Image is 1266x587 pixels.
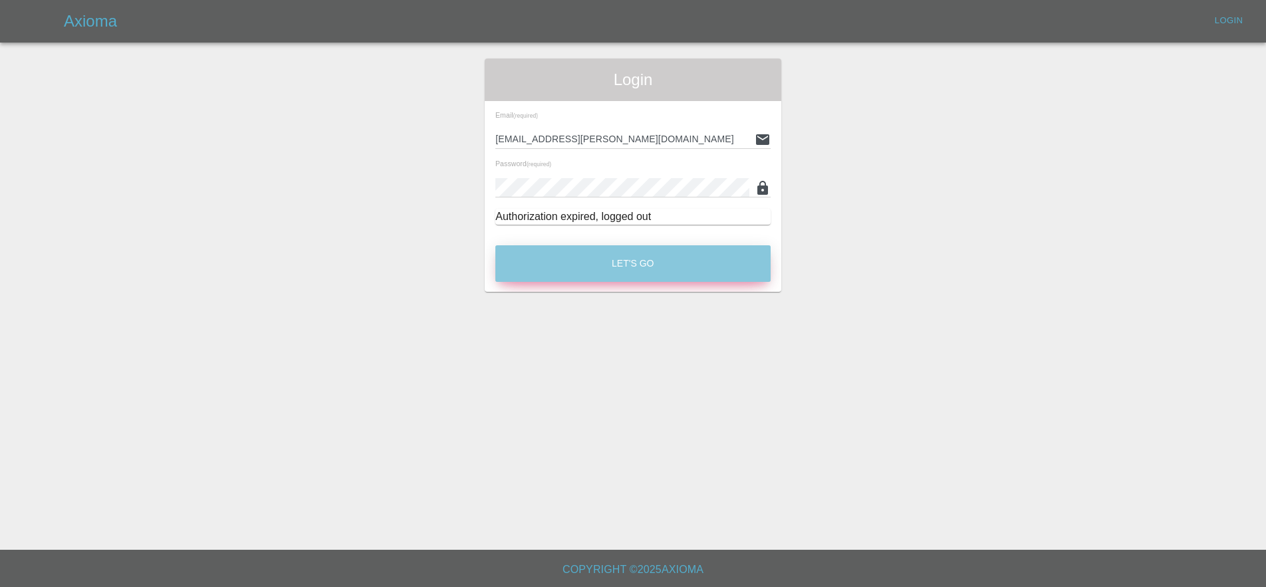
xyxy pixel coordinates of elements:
span: Password [495,160,551,168]
span: Login [495,69,771,90]
h5: Axioma [64,11,117,32]
button: Let's Go [495,245,771,282]
a: Login [1207,11,1250,31]
span: Email [495,111,538,119]
div: Authorization expired, logged out [495,209,771,225]
small: (required) [513,113,538,119]
small: (required) [527,162,551,168]
h6: Copyright © 2025 Axioma [11,560,1255,579]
